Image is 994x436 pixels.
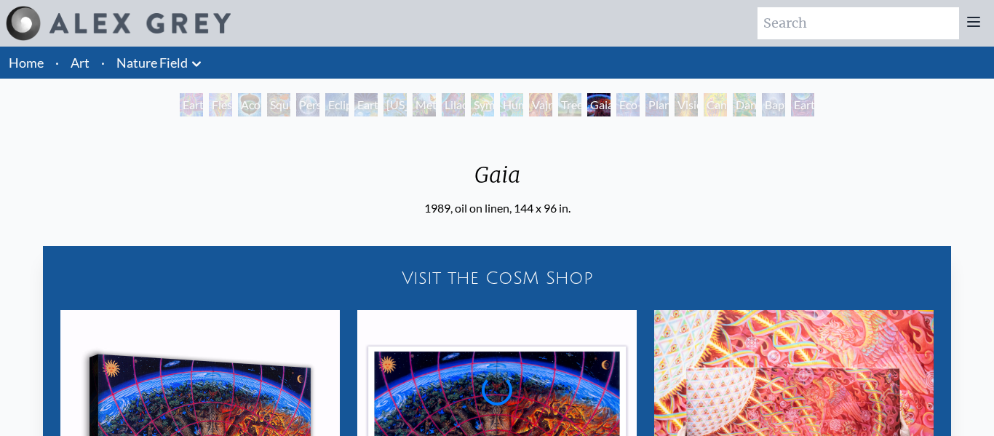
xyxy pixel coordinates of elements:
[758,7,959,39] input: Search
[675,93,698,116] div: Vision Tree
[267,93,290,116] div: Squirrel
[529,93,552,116] div: Vajra Horse
[471,93,494,116] div: Symbiosis: Gall Wasp & Oak Tree
[791,93,814,116] div: Earthmind
[325,93,349,116] div: Eclipse
[52,255,942,301] a: Visit the CoSM Shop
[424,162,570,199] div: Gaia
[238,93,261,116] div: Acorn Dream
[645,93,669,116] div: Planetary Prayers
[704,93,727,116] div: Cannabis Mudra
[500,93,523,116] div: Humming Bird
[116,52,188,73] a: Nature Field
[209,93,232,116] div: Flesh of the Gods
[442,93,465,116] div: Lilacs
[616,93,640,116] div: Eco-Atlas
[71,52,90,73] a: Art
[762,93,785,116] div: Baptism in the Ocean of Awareness
[558,93,581,116] div: Tree & Person
[733,93,756,116] div: Dance of Cannabia
[354,93,378,116] div: Earth Energies
[180,93,203,116] div: Earth Witness
[424,199,570,217] div: 1989, oil on linen, 144 x 96 in.
[95,47,111,79] li: ·
[413,93,436,116] div: Metamorphosis
[9,55,44,71] a: Home
[49,47,65,79] li: ·
[296,93,319,116] div: Person Planet
[383,93,407,116] div: [US_STATE] Song
[587,93,611,116] div: Gaia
